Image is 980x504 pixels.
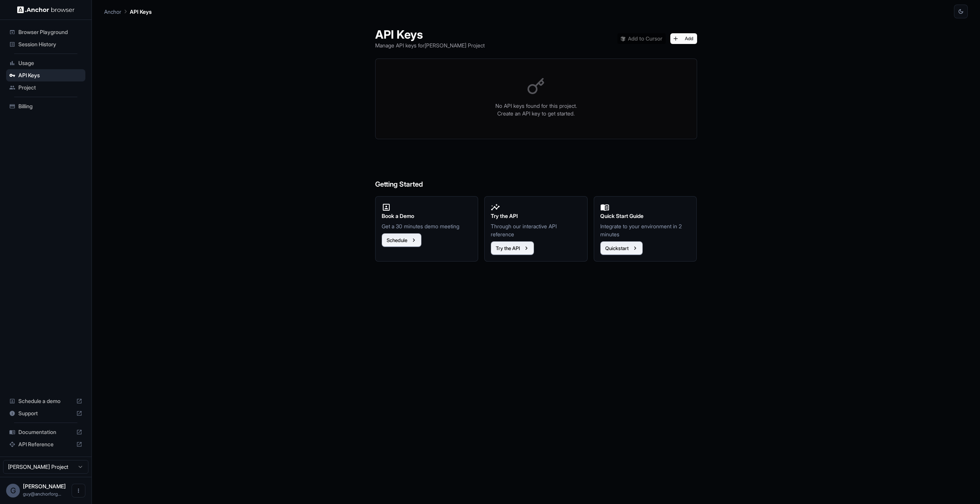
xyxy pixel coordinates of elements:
[385,110,688,117] p: Create an API key to get started.
[6,438,85,450] div: API Reference
[130,8,152,16] p: API Keys
[382,222,472,230] p: Get a 30 minutes demo meeting
[6,69,85,81] div: API Keys
[6,407,85,419] div: Support
[382,233,421,247] button: Schedule
[104,7,152,16] nav: breadcrumb
[18,28,82,36] span: Browser Playground
[18,72,82,79] span: API Keys
[382,212,472,220] h2: Book a Demo
[600,212,691,220] h2: Quick Start Guide
[6,484,20,497] div: G
[18,102,82,110] span: Billing
[18,410,73,417] span: Support
[17,6,75,13] img: Anchor Logo
[600,241,643,255] button: Quickstart
[23,491,61,497] span: guy@anchorforge.io
[18,41,82,48] span: Session History
[6,81,85,94] div: Project
[491,222,581,238] p: Through our interactive API reference
[6,395,85,407] div: Schedule a demo
[617,33,666,44] img: Add anchorbrowser MCP server to Cursor
[23,483,66,489] span: Guy Ben Simhon
[375,41,485,49] p: Manage API keys for [PERSON_NAME] Project
[491,241,534,255] button: Try the API
[104,8,121,16] p: Anchor
[6,57,85,69] div: Usage
[6,26,85,38] div: Browser Playground
[6,426,85,438] div: Documentation
[670,33,697,44] button: Add
[600,222,691,238] p: Integrate to your environment in 2 minutes
[6,38,85,50] div: Session History
[6,100,85,112] div: Billing
[72,484,85,497] button: Open menu
[491,212,581,220] h2: Try the API
[375,28,485,41] h1: API Keys
[18,428,73,436] span: Documentation
[18,84,82,91] span: Project
[385,102,688,110] p: No API keys found for this project.
[375,148,697,190] h6: Getting Started
[18,59,82,67] span: Usage
[18,441,73,448] span: API Reference
[18,397,73,405] span: Schedule a demo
